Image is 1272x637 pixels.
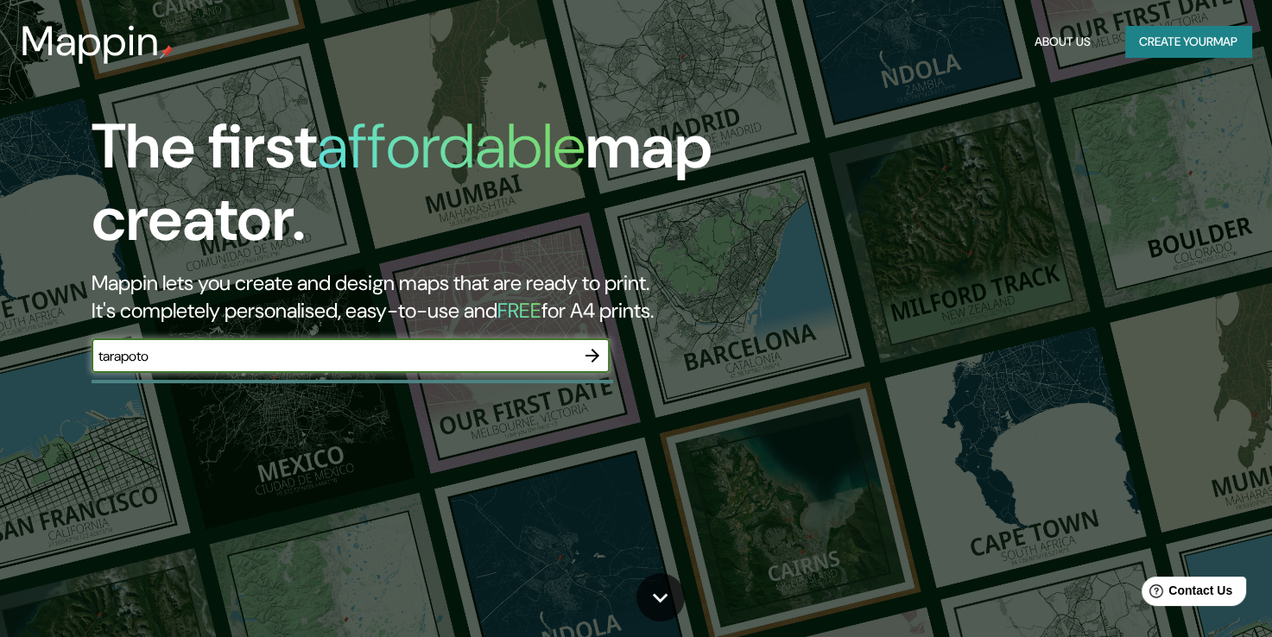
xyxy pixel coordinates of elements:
[317,106,585,186] h1: affordable
[92,269,728,325] h2: Mappin lets you create and design maps that are ready to print. It's completely personalised, eas...
[92,346,575,366] input: Choose your favourite place
[21,17,160,66] h3: Mappin
[92,110,728,269] h1: The first map creator.
[160,45,174,59] img: mappin-pin
[1028,26,1098,58] button: About Us
[1125,26,1251,58] button: Create yourmap
[497,297,541,324] h5: FREE
[1118,570,1253,618] iframe: Help widget launcher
